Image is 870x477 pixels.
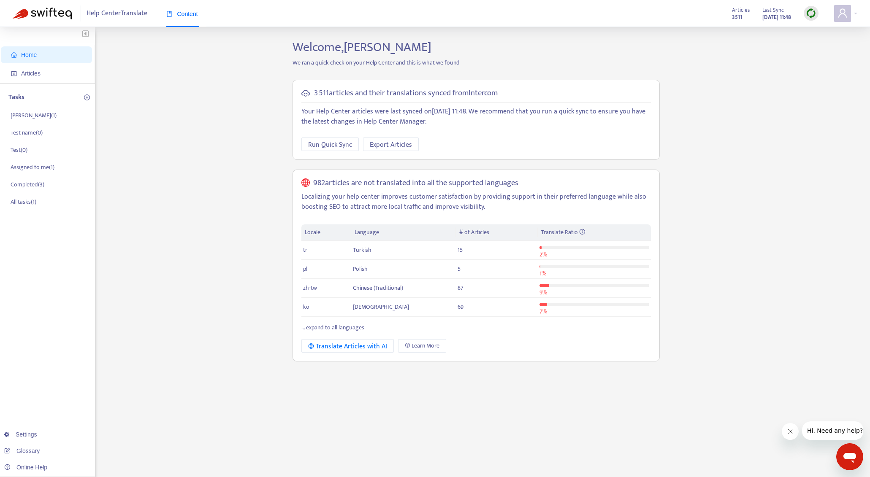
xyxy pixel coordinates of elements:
[303,245,307,255] span: tr
[301,107,651,127] p: Your Help Center articles were last synced on [DATE] 11:48 . We recommend that you run a quick sy...
[11,163,54,172] p: Assigned to me ( 1 )
[166,11,198,17] span: Content
[301,178,310,188] span: global
[87,5,147,22] span: Help Center Translate
[21,51,37,58] span: Home
[539,307,547,316] span: 7 %
[11,180,44,189] p: Completed ( 3 )
[363,137,419,151] button: Export Articles
[353,302,409,312] span: [DEMOGRAPHIC_DATA]
[13,8,72,19] img: Swifteq
[351,224,456,241] th: Language
[456,224,537,241] th: # of Articles
[301,339,394,353] button: Translate Articles with AI
[286,58,666,67] p: We ran a quick check on your Help Center and this is what we found
[11,70,17,76] span: account-book
[837,8,848,18] span: user
[806,8,816,19] img: sync.dc5367851b00ba804db3.png
[4,447,40,454] a: Glossary
[11,111,57,120] p: [PERSON_NAME] ( 1 )
[762,13,791,22] strong: [DATE] 11:48
[370,140,412,150] span: Export Articles
[84,94,90,100] span: plus-circle
[802,421,863,440] iframe: Message from company
[539,269,546,278] span: 1 %
[412,341,439,350] span: Learn More
[308,341,387,352] div: Translate Articles with AI
[313,178,518,188] h5: 982 articles are not translated into all the supported languages
[11,197,36,206] p: All tasks ( 1 )
[458,264,461,274] span: 5
[4,431,37,438] a: Settings
[301,137,359,151] button: Run Quick Sync
[732,5,750,15] span: Articles
[541,228,648,237] div: Translate Ratio
[301,89,310,97] span: cloud-sync
[458,245,463,255] span: 15
[301,224,351,241] th: Locale
[353,245,371,255] span: Turkish
[398,339,446,353] a: Learn More
[11,146,27,154] p: Test ( 0 )
[458,283,463,293] span: 87
[303,283,317,293] span: zh-tw
[353,264,368,274] span: Polish
[303,264,307,274] span: pl
[836,443,863,470] iframe: Button to launch messaging window
[301,192,651,212] p: Localizing your help center improves customer satisfaction by providing support in their preferre...
[314,89,498,98] h5: 3 511 articles and their translations synced from Intercom
[762,5,784,15] span: Last Sync
[539,250,547,259] span: 2 %
[782,423,799,440] iframe: Close message
[166,11,172,17] span: book
[11,52,17,58] span: home
[458,302,463,312] span: 69
[303,302,309,312] span: ko
[308,140,352,150] span: Run Quick Sync
[353,283,403,293] span: Chinese (Traditional)
[732,13,742,22] strong: 3511
[21,70,41,77] span: Articles
[293,37,431,58] span: Welcome, [PERSON_NAME]
[4,464,47,471] a: Online Help
[11,128,43,137] p: Test name ( 0 )
[8,92,24,102] p: Tasks
[301,323,364,332] a: ... expand to all languages
[539,288,547,297] span: 9 %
